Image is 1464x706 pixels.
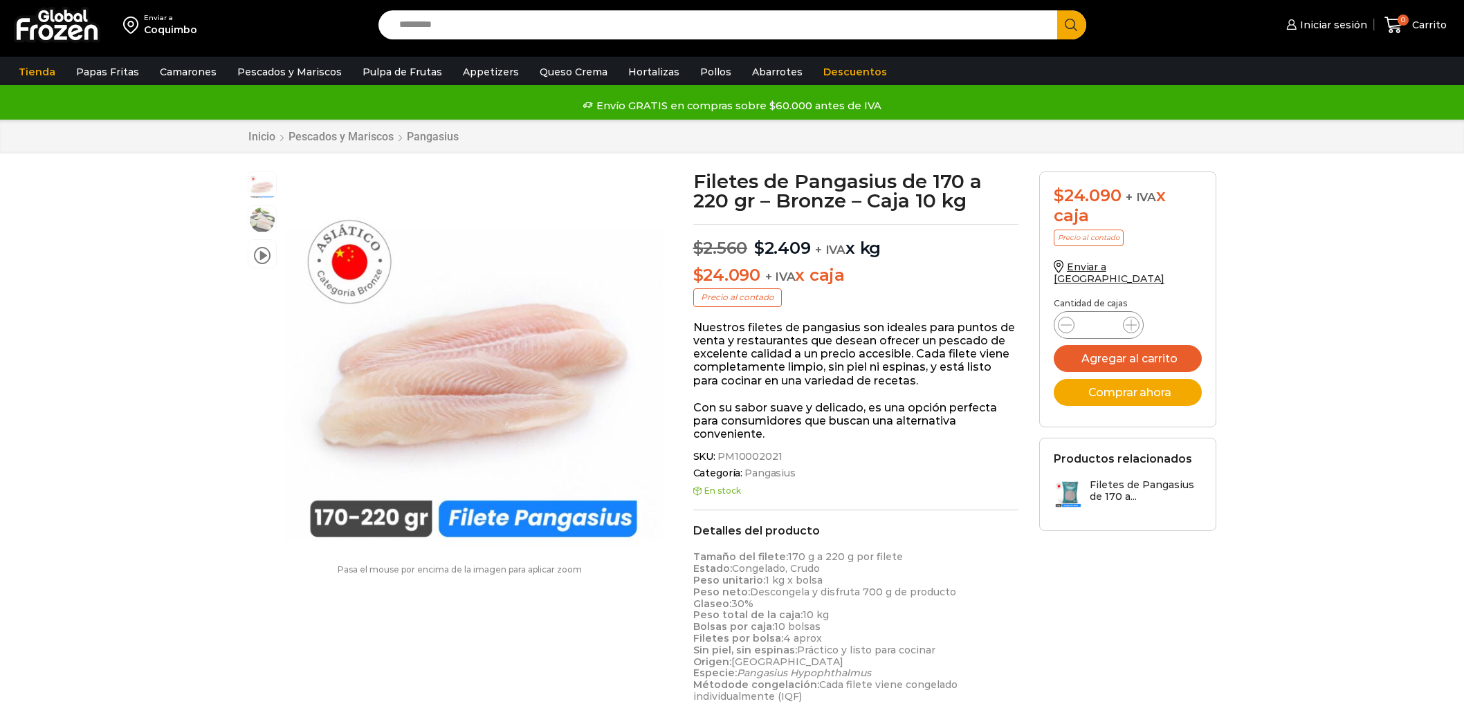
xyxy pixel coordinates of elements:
bdi: 24.090 [693,265,760,285]
span: ngelación: [765,678,819,691]
p: Nuestros filetes de pangasius son ideales para puntos de venta y restaurantes que desean ofrecer ... [693,321,1019,387]
a: Pollos [693,59,738,85]
p: En stock [693,486,1019,496]
strong: Estado: [693,562,732,575]
em: Pangasius Hypophthalmus [737,667,871,679]
span: PM10002021 [715,451,783,463]
strong: Peso unitario: [693,574,765,586]
span: + IVA [1126,190,1156,204]
p: Con su sabor suave y delicado, es una opción perfecta para consumidores que buscan una alternativ... [693,401,1019,441]
p: Pasa el mouse por encima de la imagen para aplicar zoom [248,565,672,575]
strong: Tamaño del filete: [693,550,788,563]
button: Agregar al carrito [1054,345,1202,372]
strong: Peso total de la caja: [693,609,803,621]
a: Pulpa de Frutas [356,59,449,85]
a: Descuentos [816,59,894,85]
a: Appetizers [456,59,526,85]
span: Especie: [693,667,737,679]
a: Pescados y Mariscos [230,59,349,85]
span: o [758,678,765,691]
span: ngelado individualmente (IQF) [693,678,958,703]
strong: Glaseo: [693,597,731,610]
span: o [728,678,735,691]
span: Cada filete viene c [819,678,911,691]
input: Product quantity [1086,315,1112,335]
a: Iniciar sesión [1283,11,1367,39]
span: Mét [693,678,714,691]
span: + IVA [815,243,845,257]
a: Pangasius [742,467,796,479]
strong: Filetes por bolsa: [693,632,783,644]
div: x caja [1054,186,1202,226]
span: 0 [1398,15,1409,26]
p: Precio al contado [1054,230,1124,246]
h2: Detalles del producto [693,524,1019,537]
strong: Bolsas por caja: [693,620,774,633]
strong: Peso neto: [693,586,750,598]
span: de c [735,678,758,691]
span: Iniciar sesión [1297,18,1367,32]
h2: Productos relacionados [1054,452,1192,465]
p: x kg [693,224,1019,259]
div: Enviar a [144,13,197,23]
h1: Filetes de Pangasius de 170 a 220 gr – Bronze – Caja 10 kg [693,171,1019,210]
span: SKU: [693,451,1019,463]
a: Filetes de Pangasius de 170 a... [1054,479,1202,509]
span: $ [1054,185,1064,205]
p: Precio al contado [693,288,782,306]
span: o [911,678,917,691]
span: $ [693,238,704,258]
span: $ [754,238,765,258]
a: Queso Crema [533,59,614,85]
a: Inicio [248,130,276,143]
div: 1 / 3 [284,171,664,551]
bdi: 24.090 [1054,185,1121,205]
a: Hortalizas [621,59,686,85]
img: pescados-y-mariscos-2 [284,171,664,551]
span: d [721,678,728,691]
span: pescados-y-mariscos-2 [248,172,276,200]
strong: Origen: [693,656,731,668]
img: address-field-icon.svg [123,13,144,37]
span: + IVA [765,270,796,284]
span: o [714,678,721,691]
strong: Sin piel, sin espinas: [693,644,797,656]
h3: Filetes de Pangasius de 170 a... [1090,479,1202,503]
a: Papas Fritas [69,59,146,85]
div: Coquimbo [144,23,197,37]
p: 170 g a 220 g por filete Congelado, Crudo 1 kg x bolsa Descongela y disfruta 700 g de producto 30... [693,551,1019,702]
a: Enviar a [GEOGRAPHIC_DATA] [1054,261,1164,285]
p: Cantidad de cajas [1054,299,1202,308]
a: Abarrotes [745,59,809,85]
button: Comprar ahora [1054,379,1202,406]
a: Pangasius [406,130,459,143]
bdi: 2.409 [754,238,811,258]
span: fotos web (1080 x 1080 px) (13) [248,206,276,234]
p: x caja [693,266,1019,286]
span: Categoría: [693,467,1019,479]
a: 0 Carrito [1381,9,1450,41]
span: Carrito [1409,18,1447,32]
a: Tienda [12,59,62,85]
nav: Breadcrumb [248,130,459,143]
a: Pescados y Mariscos [288,130,394,143]
a: Camarones [153,59,223,85]
span: $ [693,265,704,285]
button: Search button [1057,10,1086,39]
bdi: 2.560 [693,238,748,258]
